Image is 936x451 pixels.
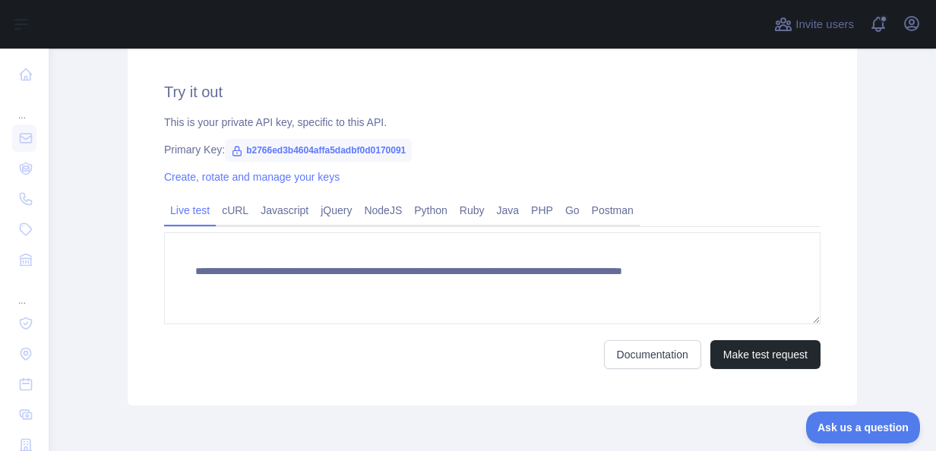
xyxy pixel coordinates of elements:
iframe: Toggle Customer Support [806,412,921,443]
h2: Try it out [164,81,821,102]
span: Invite users [795,16,854,33]
a: Ruby [454,198,491,222]
a: Java [491,198,526,222]
a: Create, rotate and manage your keys [164,171,340,183]
a: Python [408,198,454,222]
div: ... [12,91,36,121]
a: Postman [586,198,640,222]
a: PHP [525,198,559,222]
a: NodeJS [358,198,408,222]
a: Go [559,198,586,222]
div: This is your private API key, specific to this API. [164,115,821,130]
a: jQuery [315,198,358,222]
a: Live test [164,198,216,222]
div: ... [12,276,36,307]
div: Primary Key: [164,142,821,157]
a: Javascript [255,198,315,222]
span: b2766ed3b4604affa5dadbf0d0170091 [225,139,412,162]
a: Documentation [604,340,701,369]
button: Make test request [710,340,821,369]
a: cURL [216,198,255,222]
button: Invite users [771,12,857,36]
